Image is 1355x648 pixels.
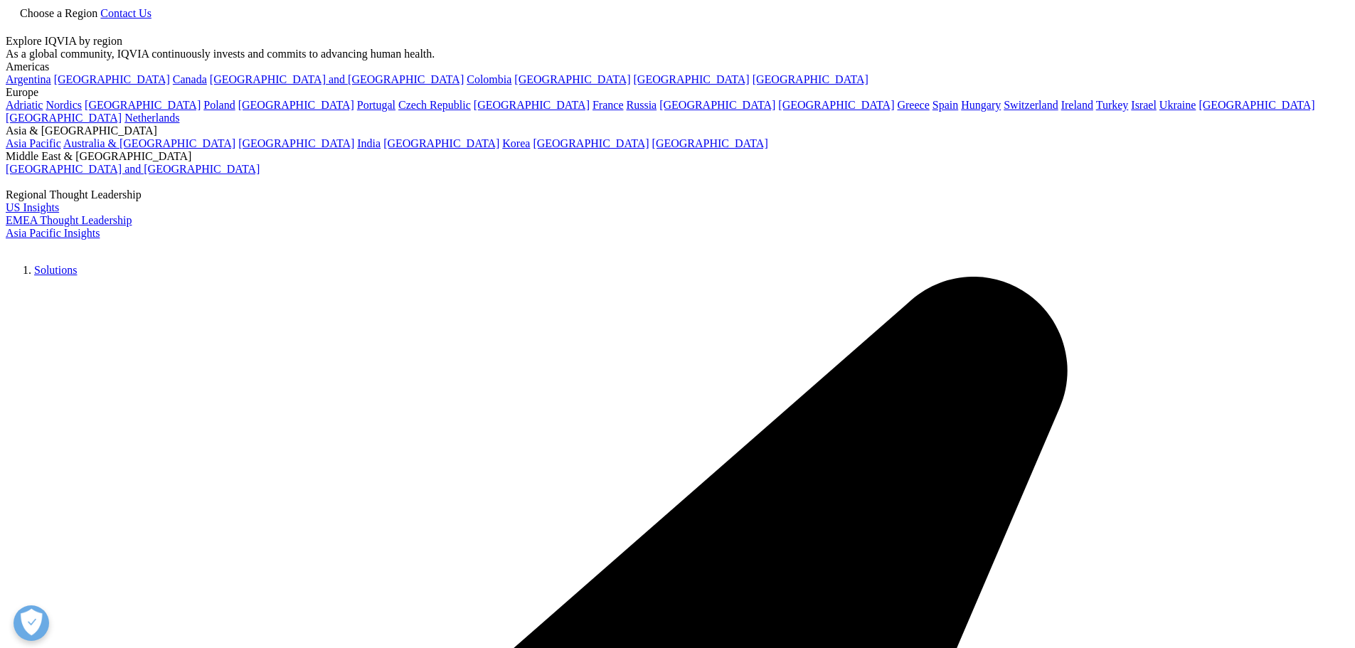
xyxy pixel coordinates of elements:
a: Hungary [961,99,1001,111]
a: Solutions [34,264,77,276]
div: Explore IQVIA by region [6,35,1349,48]
a: US Insights [6,201,59,213]
div: Regional Thought Leadership [6,188,1349,201]
a: [GEOGRAPHIC_DATA] and [GEOGRAPHIC_DATA] [210,73,464,85]
a: [GEOGRAPHIC_DATA] [6,112,122,124]
a: [GEOGRAPHIC_DATA] [85,99,201,111]
div: As a global community, IQVIA continuously invests and commits to advancing human health. [6,48,1349,60]
a: [GEOGRAPHIC_DATA] [1199,99,1314,111]
a: [GEOGRAPHIC_DATA] [533,137,649,149]
a: EMEA Thought Leadership [6,214,132,226]
div: Americas [6,60,1349,73]
a: [GEOGRAPHIC_DATA] [474,99,590,111]
a: Czech Republic [398,99,471,111]
a: [GEOGRAPHIC_DATA] [54,73,170,85]
a: Nordics [46,99,82,111]
a: [GEOGRAPHIC_DATA] [514,73,630,85]
a: Argentina [6,73,51,85]
a: [GEOGRAPHIC_DATA] and [GEOGRAPHIC_DATA] [6,163,260,175]
a: Netherlands [124,112,179,124]
a: Asia Pacific [6,137,61,149]
div: Middle East & [GEOGRAPHIC_DATA] [6,150,1349,163]
a: [GEOGRAPHIC_DATA] [634,73,750,85]
a: Switzerland [1004,99,1058,111]
a: Turkey [1096,99,1129,111]
a: Australia & [GEOGRAPHIC_DATA] [63,137,235,149]
a: India [357,137,381,149]
a: [GEOGRAPHIC_DATA] [238,99,354,111]
a: Poland [203,99,235,111]
a: [GEOGRAPHIC_DATA] [659,99,775,111]
a: Ukraine [1159,99,1196,111]
a: Canada [173,73,207,85]
a: Spain [932,99,958,111]
a: [GEOGRAPHIC_DATA] [778,99,894,111]
div: Asia & [GEOGRAPHIC_DATA] [6,124,1349,137]
a: Ireland [1061,99,1093,111]
a: Asia Pacific Insights [6,227,100,239]
a: Colombia [467,73,511,85]
a: Russia [627,99,657,111]
a: Israel [1131,99,1157,111]
a: [GEOGRAPHIC_DATA] [652,137,768,149]
a: Contact Us [100,7,152,19]
button: Öppna preferenser [14,605,49,641]
a: Adriatic [6,99,43,111]
a: Korea [502,137,530,149]
a: France [593,99,624,111]
span: Choose a Region [20,7,97,19]
a: Greece [897,99,929,111]
a: [GEOGRAPHIC_DATA] [238,137,354,149]
a: [GEOGRAPHIC_DATA] [383,137,499,149]
div: Europe [6,86,1349,99]
a: [GEOGRAPHIC_DATA] [753,73,868,85]
a: Portugal [357,99,395,111]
